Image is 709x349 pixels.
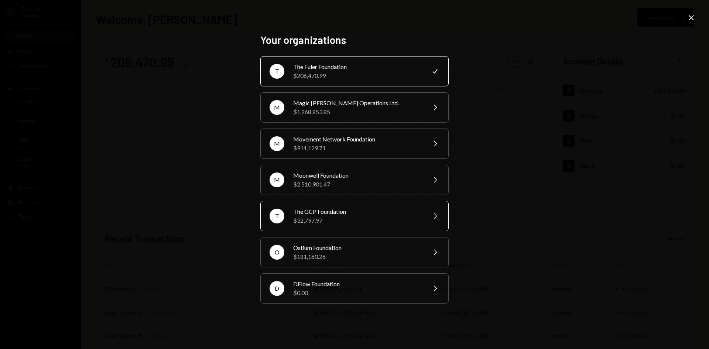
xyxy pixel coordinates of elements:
[270,64,284,79] div: T
[293,144,422,153] div: $911,129.71
[260,165,449,195] button: MMoonwell Foundation$2,510,901.47
[260,56,449,86] button: TThe Euler Foundation$206,470.99
[270,100,284,115] div: M
[293,107,422,116] div: $1,268,853.85
[260,201,449,231] button: TThe GCP Foundation$32,797.97
[260,92,449,123] button: MMagic [PERSON_NAME] Operations Ltd.$1,268,853.85
[260,33,449,47] h2: Your organizations
[270,245,284,260] div: O
[293,71,422,80] div: $206,470.99
[293,171,422,180] div: Moonwell Foundation
[293,252,422,261] div: $181,160.26
[293,180,422,189] div: $2,510,901.47
[293,99,422,107] div: Magic [PERSON_NAME] Operations Ltd.
[260,237,449,267] button: OOstium Foundation$181,160.26
[293,288,422,297] div: $0.00
[270,172,284,187] div: M
[293,243,422,252] div: Ostium Foundation
[293,135,422,144] div: Movement Network Foundation
[260,273,449,304] button: DDFlow Foundation$0.00
[260,129,449,159] button: MMovement Network Foundation$911,129.71
[293,207,422,216] div: The GCP Foundation
[270,136,284,151] div: M
[270,281,284,296] div: D
[293,280,422,288] div: DFlow Foundation
[293,62,422,71] div: The Euler Foundation
[293,216,422,225] div: $32,797.97
[270,209,284,223] div: T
